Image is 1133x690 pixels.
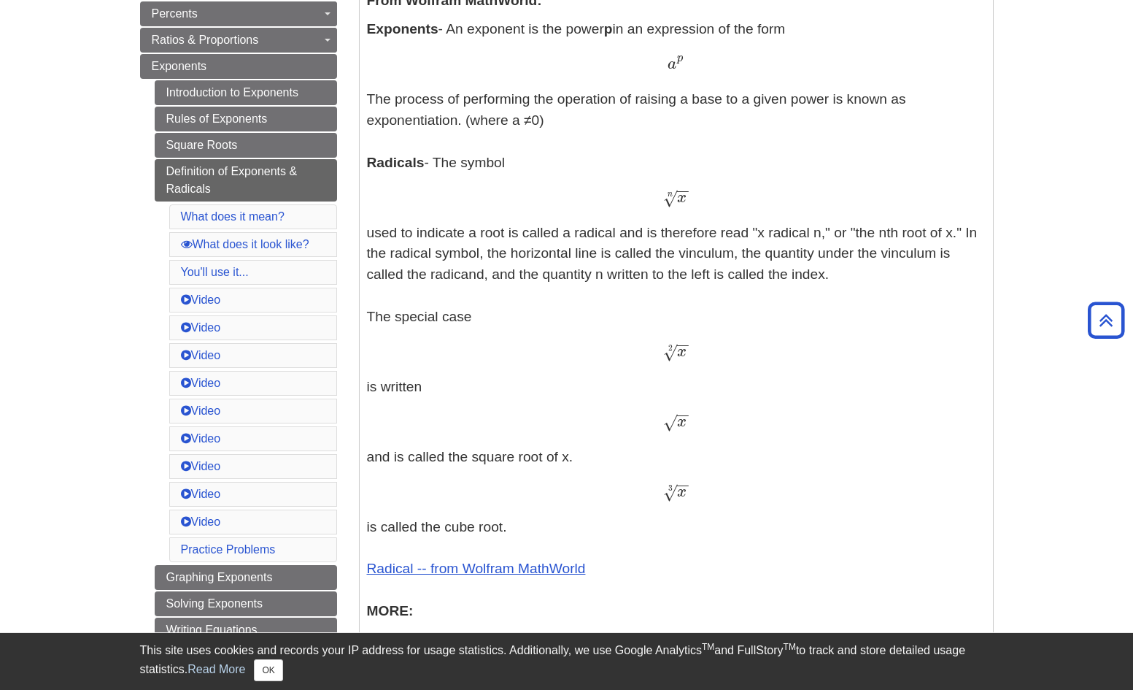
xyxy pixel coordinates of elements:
a: Graphing Exponents [155,565,337,590]
a: Solving Exponents [155,591,337,616]
span: 2 [668,343,673,353]
span: Exponents [152,60,207,72]
span: n [668,191,673,199]
a: Practice Problems [181,543,276,556]
span: 3 [668,483,673,493]
span: √ [663,188,677,208]
a: Video [181,488,221,500]
a: Back to Top [1083,310,1129,330]
span: √ [663,413,677,432]
a: Video [181,294,221,306]
b: p [604,21,613,37]
a: Video [181,460,221,472]
span: √ [663,342,677,362]
a: Ratios & Proportions [140,28,337,53]
span: a [668,56,676,72]
a: Video [181,515,221,528]
a: Square Roots [155,133,337,158]
a: What does it look like? [181,238,309,250]
a: Introduction to Exponents [155,80,337,105]
span: Ratios & Proportions [152,34,259,46]
div: This site uses cookies and records your IP address for usage statistics. Additionally, we use Goo... [140,642,994,681]
a: Exponents [140,54,337,79]
b: MORE: [367,603,414,618]
a: You'll use it... [181,266,249,278]
a: Video [181,349,221,361]
span: x [677,344,687,360]
a: Video [181,432,221,445]
a: What does it mean? [181,210,285,223]
button: Close [254,659,282,681]
span: Percents [152,7,198,20]
span: x [677,190,687,206]
a: Writing Equations [155,618,337,643]
b: Radicals [367,155,425,170]
span: p [677,53,683,64]
a: Video [181,321,221,334]
a: Definition of Exponents & Radicals [155,159,337,202]
a: Radical -- from Wolfram MathWorld [367,561,586,576]
span: x [677,414,687,430]
span: √ [663,483,677,502]
a: Rules of Exponents [155,107,337,131]
a: Video [181,405,221,417]
sup: TM [784,642,796,652]
a: Video [181,377,221,389]
span: x [677,484,687,500]
a: Read More [187,663,245,675]
sup: TM [702,642,714,652]
a: Percents [140,1,337,26]
b: Exponents [367,21,438,37]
